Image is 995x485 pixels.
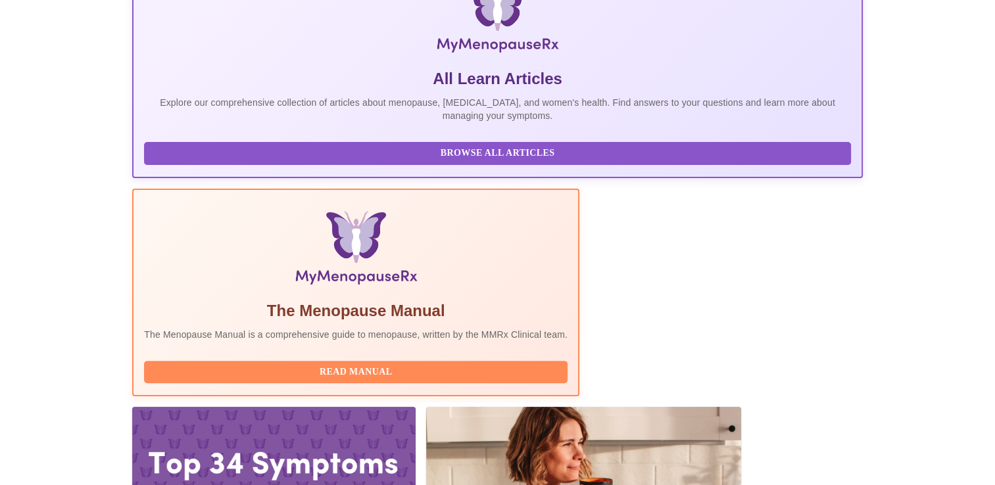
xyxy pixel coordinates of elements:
h5: The Menopause Manual [144,300,568,321]
h5: All Learn Articles [144,68,850,89]
span: Browse All Articles [157,145,837,162]
a: Read Manual [144,365,571,377]
p: Explore our comprehensive collection of articles about menopause, [MEDICAL_DATA], and women's hea... [144,96,850,122]
button: Browse All Articles [144,142,850,165]
p: The Menopause Manual is a comprehensive guide to menopause, written by the MMRx Clinical team. [144,328,568,341]
span: Read Manual [157,364,554,381]
button: Read Manual [144,361,568,384]
img: Menopause Manual [211,211,500,290]
a: Browse All Articles [144,147,854,158]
